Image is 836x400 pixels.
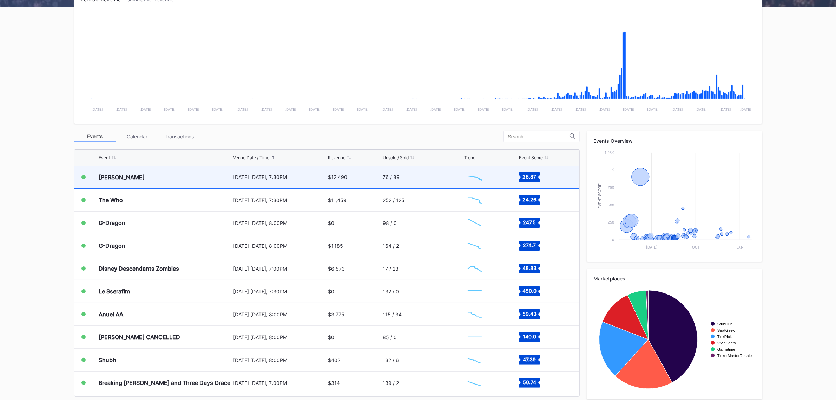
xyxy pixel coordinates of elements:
[594,287,755,392] svg: Chart title
[99,288,130,295] div: Le Sserafim
[91,107,103,111] text: [DATE]
[526,107,538,111] text: [DATE]
[357,107,369,111] text: [DATE]
[261,107,272,111] text: [DATE]
[233,243,327,249] div: [DATE] [DATE], 8:00PM
[464,237,485,254] svg: Chart title
[233,380,327,386] div: [DATE] [DATE], 7:00PM
[233,289,327,295] div: [DATE] [DATE], 7:30PM
[519,155,543,160] div: Event Score
[406,107,417,111] text: [DATE]
[523,219,536,225] text: 247.5
[502,107,514,111] text: [DATE]
[608,203,614,207] text: 500
[608,185,614,189] text: 750
[158,131,200,142] div: Transactions
[383,357,399,363] div: 132 / 6
[328,380,340,386] div: $314
[383,380,399,386] div: 139 / 2
[328,174,347,180] div: $12,490
[522,311,537,317] text: 59.43
[523,242,536,248] text: 274.7
[523,356,536,362] text: 47.39
[523,334,536,340] text: 140.0
[574,107,586,111] text: [DATE]
[328,289,334,295] div: $0
[464,328,485,346] svg: Chart title
[594,138,755,144] div: Events Overview
[383,311,402,317] div: 115 / 34
[383,197,404,203] div: 252 / 125
[233,197,327,203] div: [DATE] [DATE], 7:30PM
[623,107,634,111] text: [DATE]
[647,107,658,111] text: [DATE]
[383,174,400,180] div: 76 / 89
[99,196,123,204] div: The Who
[695,107,707,111] text: [DATE]
[522,288,537,294] text: 450.0
[328,197,347,203] div: $11,459
[328,357,340,363] div: $402
[333,107,344,111] text: [DATE]
[608,220,614,224] text: 250
[383,266,399,272] div: 17 / 23
[739,107,751,111] text: [DATE]
[233,174,327,180] div: [DATE] [DATE], 7:30PM
[523,173,537,179] text: 26.87
[464,374,485,392] svg: Chart title
[188,107,199,111] text: [DATE]
[464,283,485,300] svg: Chart title
[99,219,126,226] div: G-Dragon
[717,335,732,339] text: TickPick
[284,107,296,111] text: [DATE]
[717,347,736,351] text: Gametime
[717,328,735,333] text: SeatGeek
[383,334,397,340] div: 85 / 0
[233,334,327,340] div: [DATE] [DATE], 8:00PM
[116,131,158,142] div: Calendar
[328,220,334,226] div: $0
[328,266,345,272] div: $6,573
[464,260,485,277] svg: Chart title
[383,243,399,249] div: 164 / 2
[717,322,733,326] text: StubHub
[99,379,231,386] div: Breaking [PERSON_NAME] and Three Days Grace
[99,311,124,318] div: Anuel AA
[464,191,485,209] svg: Chart title
[736,245,743,249] text: Jan
[233,155,270,160] div: Venue Date / Time
[328,311,344,317] div: $3,775
[508,134,570,140] input: Search
[309,107,320,111] text: [DATE]
[717,354,752,358] text: TicketMasterResale
[522,196,537,202] text: 24.26
[99,174,145,181] div: [PERSON_NAME]
[328,155,345,160] div: Revenue
[522,265,537,271] text: 48.83
[99,356,117,363] div: Shubh
[610,168,614,172] text: 1k
[594,276,755,282] div: Marketplaces
[233,311,327,317] div: [DATE] [DATE], 8:00PM
[429,107,441,111] text: [DATE]
[464,351,485,369] svg: Chart title
[464,305,485,323] svg: Chart title
[383,220,397,226] div: 98 / 0
[612,238,614,242] text: 0
[464,214,485,232] svg: Chart title
[454,107,465,111] text: [DATE]
[99,334,180,341] div: [PERSON_NAME] CANCELLED
[74,131,116,142] div: Events
[116,107,127,111] text: [DATE]
[383,289,399,295] div: 132 / 0
[164,107,175,111] text: [DATE]
[594,149,755,254] svg: Chart title
[464,168,485,186] svg: Chart title
[671,107,683,111] text: [DATE]
[139,107,151,111] text: [DATE]
[478,107,489,111] text: [DATE]
[523,379,536,385] text: 50.74
[605,150,614,155] text: 1.25k
[236,107,248,111] text: [DATE]
[233,266,327,272] div: [DATE] [DATE], 7:00PM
